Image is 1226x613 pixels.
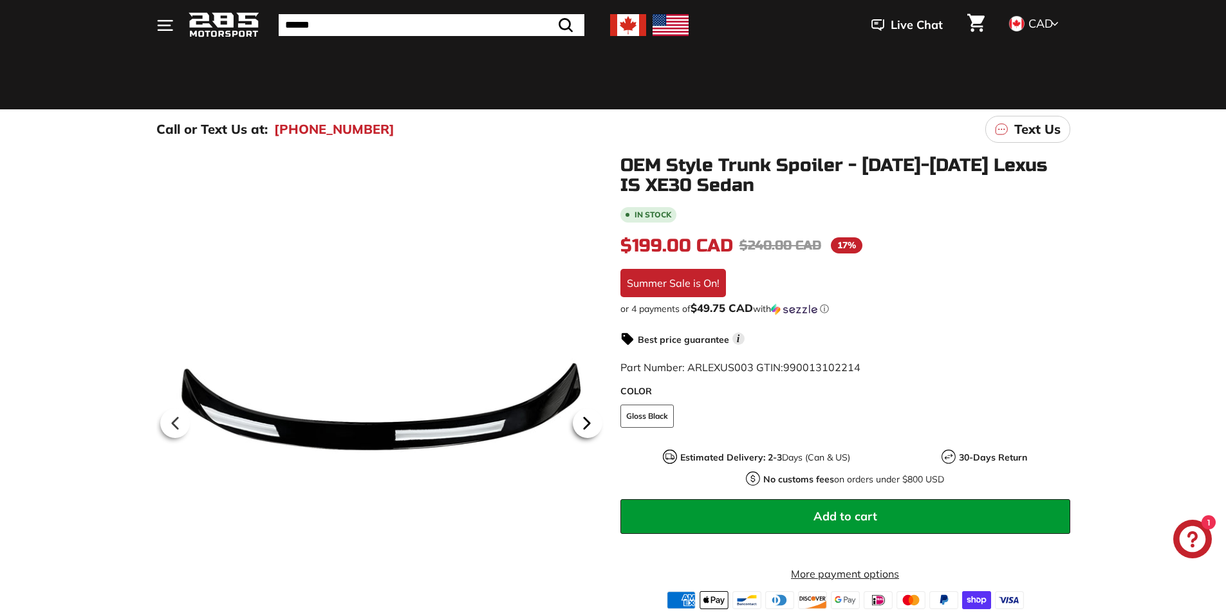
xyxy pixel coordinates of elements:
p: Days (Can & US) [680,451,850,464]
span: $199.00 CAD [620,235,733,257]
img: Sezzle [771,304,817,315]
p: Call or Text Us at: [156,120,268,139]
b: In stock [635,211,671,219]
img: Logo_285_Motorsport_areodynamics_components [189,10,259,41]
span: i [732,333,745,345]
img: master [896,591,925,609]
strong: 30-Days Return [959,452,1027,463]
span: $49.75 CAD [691,301,753,315]
inbox-online-store-chat: Shopify online store chat [1169,520,1216,562]
span: Add to cart [813,509,877,524]
span: Live Chat [891,17,943,33]
a: Text Us [985,116,1070,143]
img: apple_pay [700,591,729,609]
img: bancontact [732,591,761,609]
strong: Estimated Delivery: 2-3 [680,452,782,463]
div: Summer Sale is On! [620,269,726,297]
h1: OEM Style Trunk Spoiler - [DATE]-[DATE] Lexus IS XE30 Sedan [620,156,1070,196]
img: google_pay [831,591,860,609]
div: or 4 payments of$49.75 CADwithSezzle Click to learn more about Sezzle [620,302,1070,315]
img: ideal [864,591,893,609]
span: 17% [831,237,862,253]
button: Add to cart [620,499,1070,534]
p: on orders under $800 USD [763,473,944,486]
img: american_express [667,591,696,609]
img: shopify_pay [962,591,991,609]
img: diners_club [765,591,794,609]
button: Live Chat [855,9,960,41]
div: or 4 payments of with [620,302,1070,315]
a: Cart [960,3,992,47]
p: Text Us [1014,120,1061,139]
img: paypal [929,591,958,609]
a: [PHONE_NUMBER] [274,120,395,139]
a: More payment options [620,566,1070,581]
span: Part Number: ARLEXUS003 GTIN: [620,361,860,374]
strong: No customs fees [763,473,834,485]
span: $240.00 CAD [739,237,821,253]
span: CAD [1028,16,1053,31]
input: Search [279,14,584,36]
strong: Best price guarantee [638,334,729,345]
img: visa [995,591,1024,609]
label: COLOR [620,385,1070,398]
span: 990013102214 [783,361,860,374]
img: discover [798,591,827,609]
